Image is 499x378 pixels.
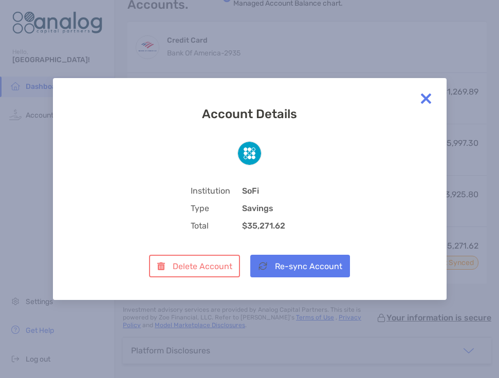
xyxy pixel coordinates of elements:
[160,107,340,121] h3: Account Details
[242,186,259,196] b: SoFi
[242,203,273,213] b: Savings
[250,255,350,277] button: Re-sync Account
[191,186,242,196] span: Institution
[191,203,242,213] span: Type
[258,262,267,270] img: button icon
[242,221,285,231] b: $35,271.62
[416,88,436,109] img: close modal icon
[157,262,164,271] img: button icon
[191,221,242,231] span: Total
[238,142,261,165] img: SoFi
[149,255,240,277] button: Delete Account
